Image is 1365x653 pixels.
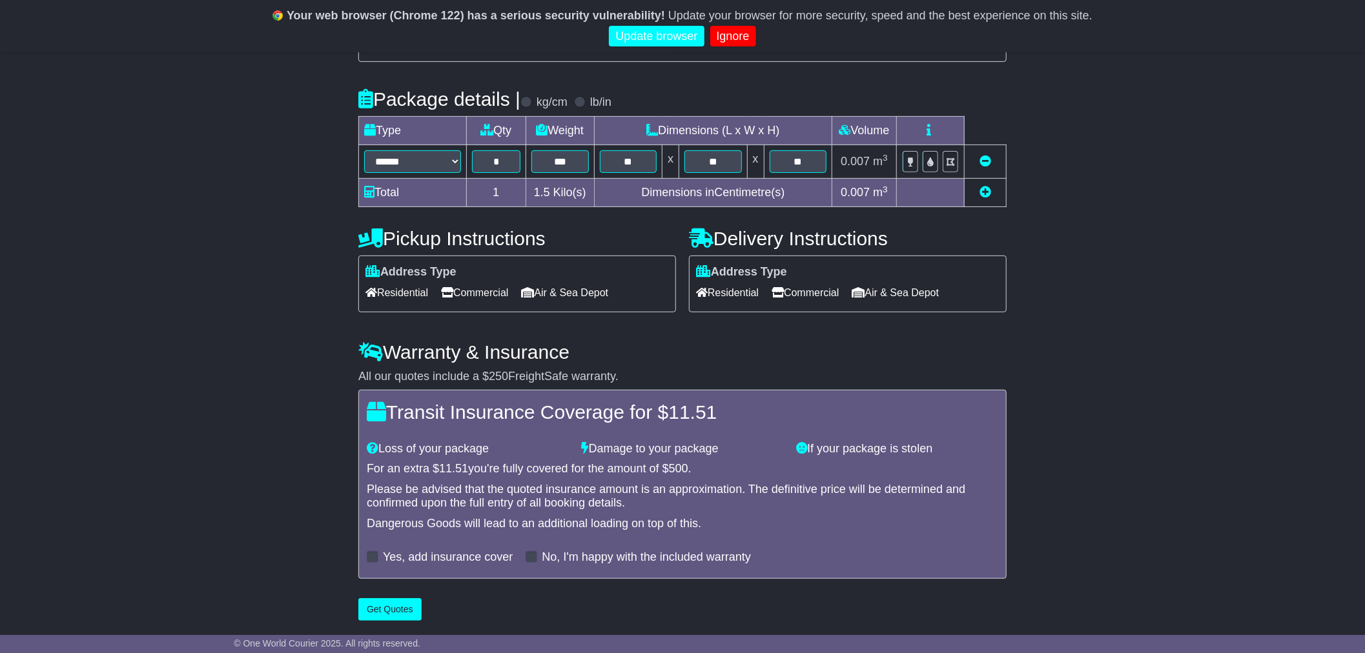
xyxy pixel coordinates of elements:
span: m [873,186,888,199]
span: Residential [365,283,428,303]
label: Yes, add insurance cover [383,550,513,565]
h4: Package details | [358,88,520,110]
span: Air & Sea Depot [852,283,939,303]
span: m [873,155,888,168]
span: 11.51 [439,462,468,475]
label: kg/cm [537,95,568,110]
span: 11.51 [668,401,717,423]
span: 1.5 [534,186,550,199]
span: 0.007 [841,186,870,199]
td: Volume [832,117,896,145]
label: lb/in [590,95,611,110]
label: Address Type [365,265,457,279]
a: Ignore [710,26,756,47]
sup: 3 [883,185,888,194]
span: Air & Sea Depot [522,283,609,303]
div: Please be advised that the quoted insurance amount is an approximation. The definitive price will... [367,483,998,510]
td: Weight [526,117,594,145]
a: Remove this item [980,155,991,168]
div: All our quotes include a $ FreightSafe warranty. [358,370,1007,384]
b: Your web browser (Chrome 122) has a serious security vulnerability! [287,9,665,22]
td: Total [359,179,467,207]
div: If your package is stolen [790,442,1005,456]
span: Commercial [441,283,508,303]
a: Update browser [609,26,704,47]
label: No, I'm happy with the included warranty [542,550,751,565]
td: Type [359,117,467,145]
h4: Warranty & Insurance [358,341,1007,363]
div: Dangerous Goods will lead to an additional loading on top of this. [367,517,998,531]
div: For an extra $ you're fully covered for the amount of $ . [367,462,998,476]
sup: 3 [883,153,888,163]
td: 1 [467,179,526,207]
h4: Pickup Instructions [358,228,676,249]
span: Update your browser for more security, speed and the best experience on this site. [668,9,1093,22]
h4: Delivery Instructions [689,228,1007,249]
a: Add new item [980,186,991,199]
td: x [662,145,679,179]
span: Residential [696,283,759,303]
span: © One World Courier 2025. All rights reserved. [234,638,420,648]
td: Qty [467,117,526,145]
span: 250 [489,370,508,383]
td: x [747,145,764,179]
td: Dimensions in Centimetre(s) [594,179,832,207]
span: 500 [669,462,688,475]
h4: Transit Insurance Coverage for $ [367,401,998,423]
label: Address Type [696,265,787,279]
td: Kilo(s) [526,179,594,207]
td: Dimensions (L x W x H) [594,117,832,145]
div: Damage to your package [575,442,790,456]
button: Get Quotes [358,598,422,621]
span: Commercial [772,283,839,303]
div: Loss of your package [360,442,575,456]
span: 0.007 [841,155,870,168]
